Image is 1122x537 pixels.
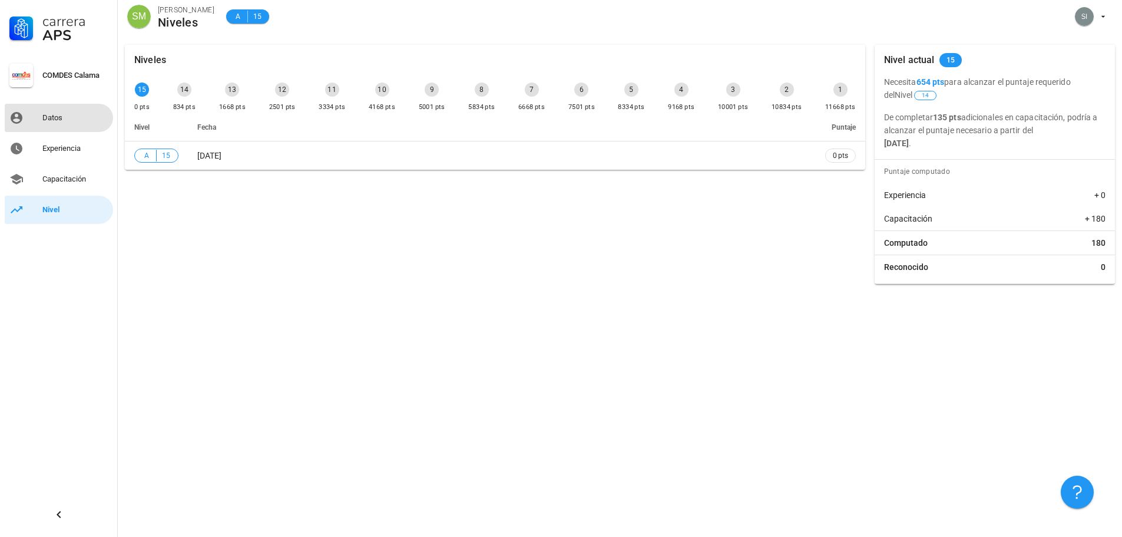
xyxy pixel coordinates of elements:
[135,83,149,97] div: 15
[668,101,694,113] div: 9168 pts
[225,83,239,97] div: 13
[134,45,166,75] div: Niveles
[219,101,246,113] div: 1668 pts
[884,237,928,249] span: Computado
[922,91,929,100] span: 14
[42,174,108,184] div: Capacitación
[188,113,816,141] th: Fecha
[161,150,171,162] span: 15
[5,165,113,193] a: Capacitación
[780,83,794,97] div: 2
[5,134,113,163] a: Experiencia
[884,111,1106,150] p: De completar adicionales en capacitación, podría a alcanzar el puntaje necesario a partir del .
[816,113,865,141] th: Puntaje
[42,144,108,153] div: Experiencia
[275,83,289,97] div: 12
[369,101,395,113] div: 4168 pts
[895,90,938,100] span: Nivel
[884,139,909,148] b: [DATE]
[674,83,689,97] div: 4
[933,113,961,122] b: 135 pts
[718,101,749,113] div: 10001 pts
[269,101,296,113] div: 2501 pts
[132,5,146,28] span: SM
[173,101,196,113] div: 834 pts
[884,45,935,75] div: Nivel actual
[1091,237,1106,249] span: 180
[1075,7,1094,26] div: avatar
[5,196,113,224] a: Nivel
[325,83,339,97] div: 11
[42,71,108,80] div: COMDES Calama
[158,4,214,16] div: [PERSON_NAME]
[1094,189,1106,201] span: + 0
[142,150,151,162] span: A
[233,11,243,22] span: A
[833,150,848,162] span: 0 pts
[825,101,856,113] div: 11668 pts
[42,113,108,123] div: Datos
[177,83,191,97] div: 14
[425,83,439,97] div: 9
[158,16,214,29] div: Niveles
[916,77,945,87] b: 654 pts
[5,104,113,132] a: Datos
[468,101,495,113] div: 5834 pts
[475,83,489,97] div: 8
[197,151,221,160] span: [DATE]
[884,213,932,225] span: Capacitación
[134,123,150,131] span: Nivel
[624,83,638,97] div: 5
[419,101,445,113] div: 5001 pts
[884,189,926,201] span: Experiencia
[1101,261,1106,273] span: 0
[726,83,740,97] div: 3
[884,261,928,273] span: Reconocido
[319,101,345,113] div: 3334 pts
[42,205,108,215] div: Nivel
[518,101,545,113] div: 6668 pts
[125,113,188,141] th: Nivel
[946,53,955,67] span: 15
[42,28,108,42] div: APS
[884,75,1106,101] p: Necesita para alcanzar el puntaje requerido del
[879,160,1115,183] div: Puntaje computado
[525,83,539,97] div: 7
[574,83,588,97] div: 6
[42,14,108,28] div: Carrera
[772,101,802,113] div: 10834 pts
[197,123,216,131] span: Fecha
[568,101,595,113] div: 7501 pts
[375,83,389,97] div: 10
[253,11,262,22] span: 15
[833,83,848,97] div: 1
[832,123,856,131] span: Puntaje
[127,5,151,28] div: avatar
[134,101,150,113] div: 0 pts
[1085,213,1106,225] span: + 180
[618,101,644,113] div: 8334 pts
